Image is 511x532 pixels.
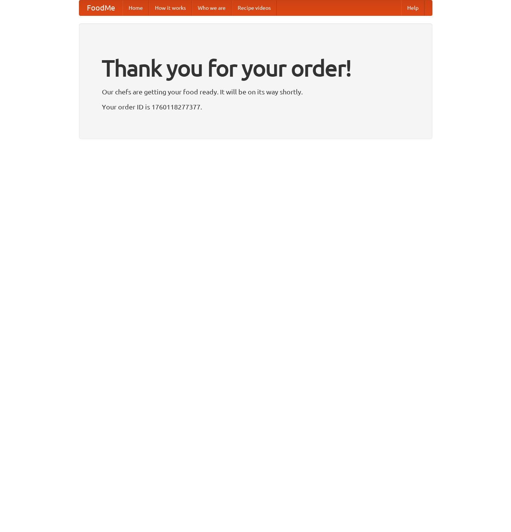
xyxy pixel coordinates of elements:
a: Help [401,0,425,15]
a: Recipe videos [232,0,277,15]
a: How it works [149,0,192,15]
p: Your order ID is 1760118277377. [102,101,409,112]
p: Our chefs are getting your food ready. It will be on its way shortly. [102,86,409,97]
a: FoodMe [79,0,123,15]
a: Home [123,0,149,15]
a: Who we are [192,0,232,15]
h1: Thank you for your order! [102,50,409,86]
